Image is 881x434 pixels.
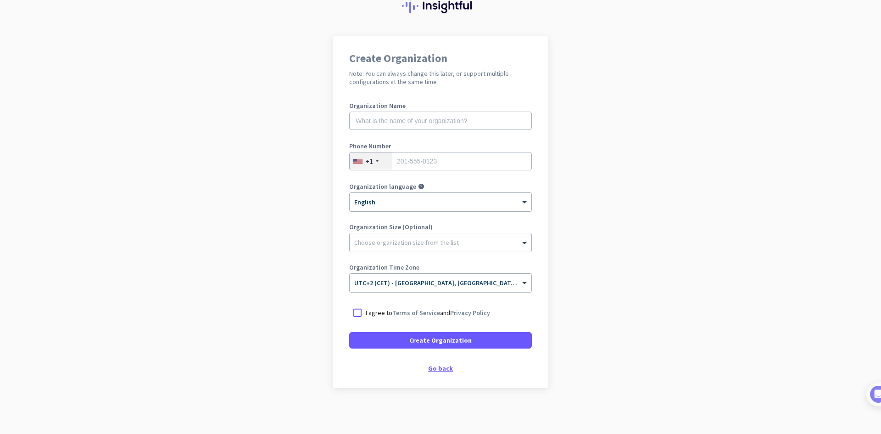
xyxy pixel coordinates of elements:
i: help [418,183,424,190]
label: Organization Name [349,102,532,109]
label: Organization Time Zone [349,264,532,271]
h2: Note: You can always change this later, or support multiple configurations at the same time [349,69,532,86]
h1: Create Organization [349,53,532,64]
a: Terms of Service [392,309,440,317]
button: Create Organization [349,332,532,349]
label: Phone Number [349,143,532,149]
div: Go back [349,365,532,372]
label: Organization Size (Optional) [349,224,532,230]
input: What is the name of your organization? [349,112,532,130]
div: +1 [365,157,373,166]
a: Privacy Policy [450,309,490,317]
label: Organization language [349,183,416,190]
input: 201-555-0123 [349,152,532,170]
span: Create Organization [409,336,472,345]
p: I agree to and [366,308,490,317]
